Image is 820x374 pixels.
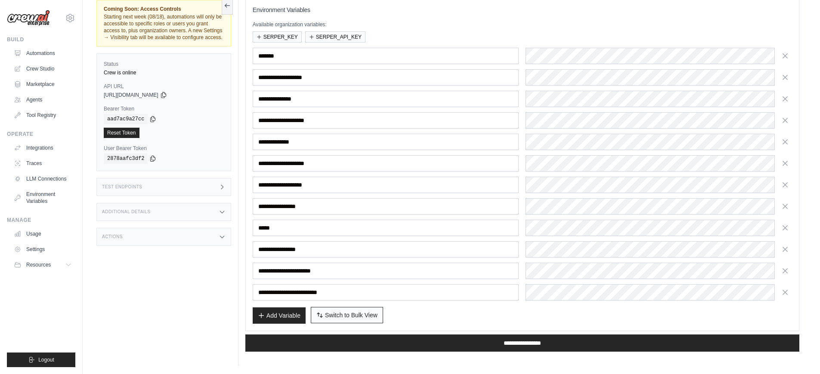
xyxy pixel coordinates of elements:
[104,61,224,67] label: Status
[10,242,75,256] a: Settings
[104,145,224,152] label: User Bearer Token
[102,184,142,190] h3: Test Endpoints
[10,46,75,60] a: Automations
[325,311,378,319] span: Switch to Bulk View
[253,21,792,28] p: Available organization variables:
[10,93,75,107] a: Agents
[10,156,75,170] a: Traces
[104,6,224,12] span: Coming Soon: Access Controls
[104,105,224,112] label: Bearer Token
[10,227,75,241] a: Usage
[10,141,75,155] a: Integrations
[10,172,75,186] a: LLM Connections
[7,10,50,26] img: Logo
[305,31,365,43] button: SERPER_API_KEY
[10,187,75,208] a: Environment Variables
[104,128,139,138] a: Reset Token
[102,234,123,239] h3: Actions
[7,353,75,367] button: Logout
[104,92,158,98] span: [URL][DOMAIN_NAME]
[10,258,75,272] button: Resources
[10,108,75,122] a: Tool Registry
[38,356,54,363] span: Logout
[311,307,383,323] button: Switch to Bulk View
[104,114,148,124] code: aad7ac9a27cc
[777,333,820,374] iframe: Chat Widget
[104,69,224,76] div: Crew is online
[7,131,75,138] div: Operate
[10,62,75,76] a: Crew Studio
[253,307,306,324] button: Add Variable
[104,14,223,40] span: Starting next week (08/18), automations will only be accessible to specific roles or users you gr...
[104,153,148,164] code: 2878aafc3df2
[7,217,75,224] div: Manage
[102,209,150,215] h3: Additional Details
[253,6,792,14] h3: Environment Variables
[253,31,302,43] button: SERPER_KEY
[104,83,224,90] label: API URL
[26,261,51,268] span: Resources
[7,36,75,43] div: Build
[10,77,75,91] a: Marketplace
